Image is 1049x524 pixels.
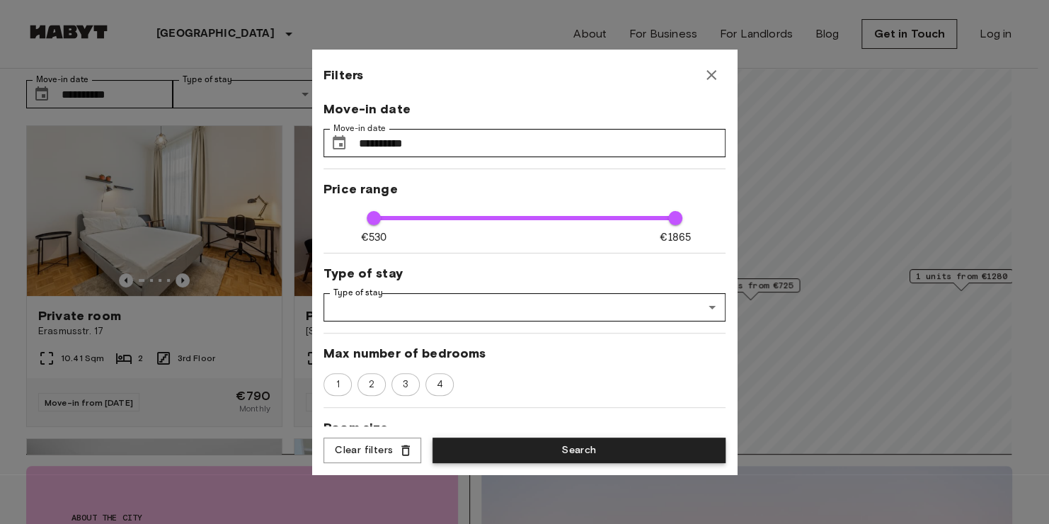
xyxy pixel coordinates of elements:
[395,377,416,392] span: 3
[333,287,383,299] label: Type of stay
[333,123,386,135] label: Move-in date
[361,230,387,245] span: €530
[325,129,353,157] button: Choose date, selected date is 1 Apr 2026
[428,377,450,392] span: 4
[323,265,726,282] span: Type of stay
[328,377,347,392] span: 1
[323,345,726,362] span: Max number of bedrooms
[323,373,352,396] div: 1
[432,438,726,464] button: Search
[323,438,421,464] button: Clear filters
[323,419,726,436] span: Room size
[425,373,454,396] div: 4
[323,67,363,84] span: Filters
[391,373,420,396] div: 3
[357,373,386,396] div: 2
[361,377,382,392] span: 2
[660,230,691,245] span: €1865
[323,181,726,198] span: Price range
[323,101,726,118] span: Move-in date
